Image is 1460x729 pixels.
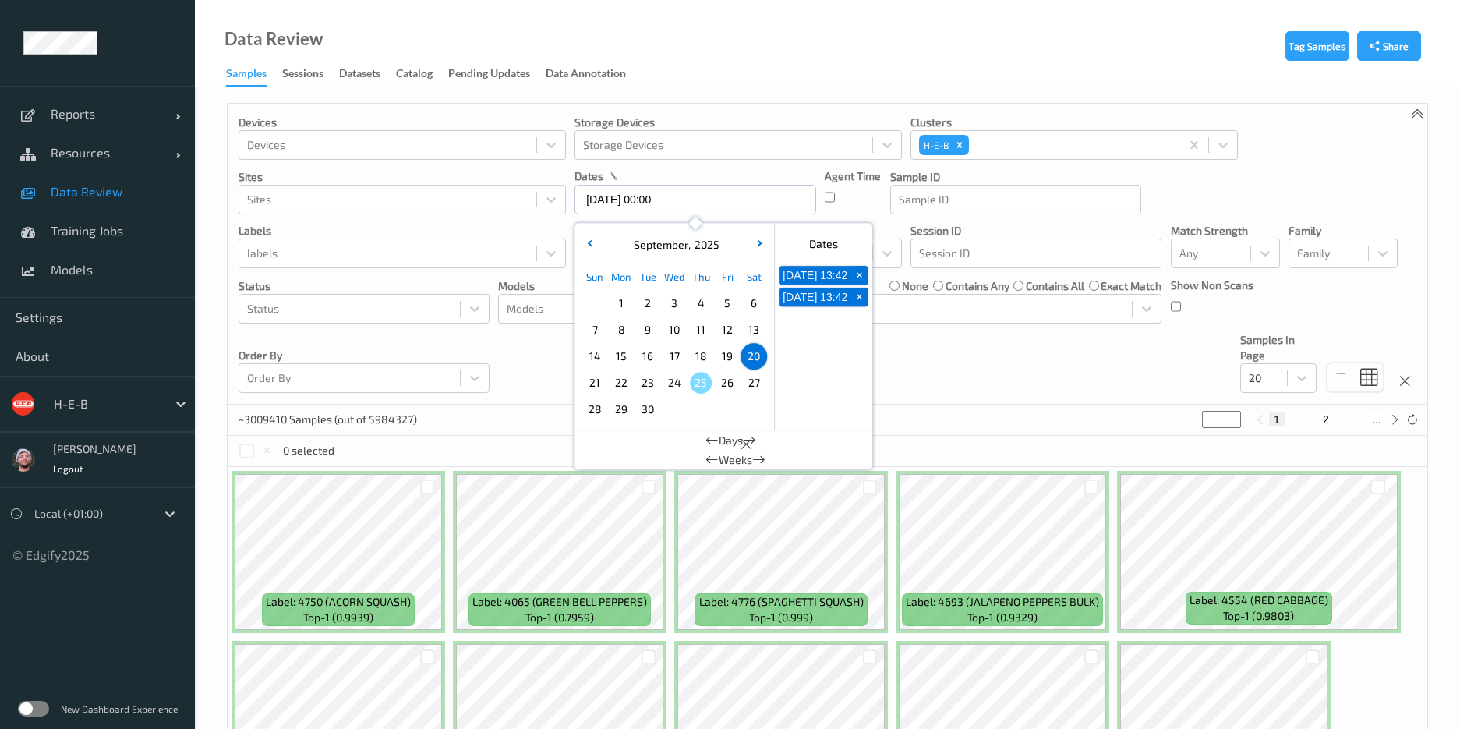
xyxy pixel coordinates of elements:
span: 9 [637,319,659,341]
span: top-1 (0.999) [749,610,813,625]
span: 25 [690,372,712,394]
p: Order By [239,348,490,363]
span: 2025 [691,238,719,251]
div: Choose Sunday September 28 of 2025 [582,396,608,423]
div: Fri [714,264,741,290]
span: 10 [663,319,685,341]
span: 29 [610,398,632,420]
div: Choose Wednesday September 24 of 2025 [661,370,688,396]
div: Choose Thursday September 11 of 2025 [688,317,714,343]
div: Choose Monday September 08 of 2025 [608,317,635,343]
div: Choose Wednesday September 17 of 2025 [661,343,688,370]
span: 26 [716,372,738,394]
a: Data Annotation [546,63,642,85]
div: Choose Tuesday September 09 of 2025 [635,317,661,343]
div: Choose Friday September 19 of 2025 [714,343,741,370]
div: Choose Tuesday September 23 of 2025 [635,370,661,396]
div: Choose Wednesday September 03 of 2025 [661,290,688,317]
div: Tue [635,264,661,290]
div: Choose Tuesday September 02 of 2025 [635,290,661,317]
div: Choose Friday September 12 of 2025 [714,317,741,343]
span: + [851,289,868,306]
div: Remove H-E-B [951,135,968,155]
div: Sessions [282,65,323,85]
div: Choose Tuesday September 16 of 2025 [635,343,661,370]
div: Choose Thursday September 25 of 2025 [688,370,714,396]
div: Choose Monday September 22 of 2025 [608,370,635,396]
button: + [850,288,868,306]
p: 0 selected [283,443,334,458]
a: Pending Updates [448,63,546,85]
div: Choose Friday September 26 of 2025 [714,370,741,396]
div: Choose Sunday September 14 of 2025 [582,343,608,370]
span: Label: 4693 (JALAPENO PEPPERS BULK) [906,594,1099,610]
span: 30 [637,398,659,420]
span: 17 [663,345,685,367]
div: Choose Thursday September 04 of 2025 [688,290,714,317]
div: Choose Thursday October 02 of 2025 [688,396,714,423]
div: Choose Saturday September 20 of 2025 [741,343,767,370]
div: Sat [741,264,767,290]
div: Choose Thursday September 18 of 2025 [688,343,714,370]
p: Sample ID [890,169,1141,185]
span: Days [719,433,743,448]
span: 13 [743,319,765,341]
p: Devices [239,115,566,130]
p: labels [239,223,566,239]
span: top-1 (0.9803) [1223,608,1294,624]
span: 24 [663,372,685,394]
span: 22 [610,372,632,394]
span: 18 [690,345,712,367]
span: 27 [743,372,765,394]
div: Choose Sunday August 31 of 2025 [582,290,608,317]
div: Dates [775,229,872,259]
span: top-1 (0.9939) [303,610,373,625]
div: Sun [582,264,608,290]
div: Data Review [224,31,323,47]
p: ~3009410 Samples (out of 5984327) [239,412,417,427]
span: 21 [584,372,606,394]
span: 3 [663,292,685,314]
p: Match Strength [1171,223,1280,239]
div: H-E-B [919,135,951,155]
div: Datasets [339,65,380,85]
p: Session ID [910,223,1161,239]
span: Label: 4065 (GREEN BELL PEPPERS) [472,594,647,610]
span: 1 [610,292,632,314]
span: Label: 4776 (SPAGHETTI SQUASH) [699,594,864,610]
span: 20 [743,345,765,367]
span: 5 [716,292,738,314]
div: , [630,237,719,253]
button: Share [1357,31,1421,61]
p: Samples In Page [1240,332,1317,363]
div: Wed [661,264,688,290]
div: Choose Monday September 15 of 2025 [608,343,635,370]
div: Choose Friday September 05 of 2025 [714,290,741,317]
span: 6 [743,292,765,314]
span: 7 [584,319,606,341]
span: 15 [610,345,632,367]
p: Status [239,278,490,294]
p: Models [498,278,825,294]
span: + [851,267,868,284]
span: Label: 4750 (ACORN SQUASH) [266,594,411,610]
div: Choose Saturday September 27 of 2025 [741,370,767,396]
span: top-1 (0.7959) [525,610,594,625]
button: ... [1367,412,1386,426]
div: Catalog [396,65,433,85]
div: Mon [608,264,635,290]
div: Choose Sunday September 21 of 2025 [582,370,608,396]
button: [DATE] 13:42 [779,266,850,285]
button: [DATE] 13:42 [779,288,850,306]
div: Choose Sunday September 07 of 2025 [582,317,608,343]
div: Choose Monday September 01 of 2025 [608,290,635,317]
div: Choose Saturday October 04 of 2025 [741,396,767,423]
label: none [902,278,928,294]
a: Samples [226,63,282,87]
p: Clusters [910,115,1238,130]
span: 12 [716,319,738,341]
p: Family [1289,223,1398,239]
span: 19 [716,345,738,367]
span: 23 [637,372,659,394]
span: Weeks [719,452,752,468]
